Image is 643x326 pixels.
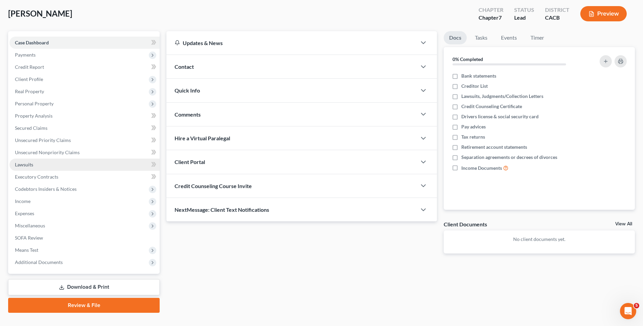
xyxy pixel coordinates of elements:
span: Tax returns [461,134,485,140]
a: Case Dashboard [9,37,160,49]
a: Credit Report [9,61,160,73]
span: Client Profile [15,76,43,82]
p: No client documents yet. [449,236,629,243]
div: CACB [545,14,569,22]
span: Contact [175,63,194,70]
span: Personal Property [15,101,54,106]
span: Credit Report [15,64,44,70]
a: Unsecured Priority Claims [9,134,160,146]
a: Property Analysis [9,110,160,122]
span: Comments [175,111,201,118]
span: Quick Info [175,87,200,94]
span: NextMessage: Client Text Notifications [175,206,269,213]
span: Additional Documents [15,259,63,265]
span: Separation agreements or decrees of divorces [461,154,557,161]
div: Status [514,6,534,14]
iframe: Intercom live chat [620,303,636,319]
strong: 0% Completed [453,56,483,62]
a: Lawsuits [9,159,160,171]
span: Unsecured Priority Claims [15,137,71,143]
span: Creditor List [461,83,488,89]
a: Tasks [469,31,493,44]
span: Real Property [15,88,44,94]
button: Preview [580,6,627,21]
a: Docs [444,31,467,44]
span: Drivers license & social security card [461,113,539,120]
span: Case Dashboard [15,40,49,45]
span: Income [15,198,31,204]
span: Expenses [15,210,34,216]
span: Income Documents [461,165,502,171]
a: Executory Contracts [9,171,160,183]
span: Credit Counseling Course Invite [175,183,252,189]
span: SOFA Review [15,235,43,241]
div: Lead [514,14,534,22]
a: Download & Print [8,279,160,295]
span: Executory Contracts [15,174,58,180]
span: Payments [15,52,36,58]
a: Timer [525,31,549,44]
span: Codebtors Insiders & Notices [15,186,77,192]
a: Events [496,31,522,44]
a: Unsecured Nonpriority Claims [9,146,160,159]
div: District [545,6,569,14]
span: Retirement account statements [461,144,527,150]
span: Secured Claims [15,125,47,131]
span: 7 [499,14,502,21]
span: Lawsuits, Judgments/Collection Letters [461,93,543,100]
span: Bank statements [461,73,496,79]
span: Client Portal [175,159,205,165]
span: Means Test [15,247,38,253]
span: Hire a Virtual Paralegal [175,135,230,141]
a: SOFA Review [9,232,160,244]
span: 5 [634,303,639,308]
span: Property Analysis [15,113,53,119]
a: Secured Claims [9,122,160,134]
span: Lawsuits [15,162,33,167]
span: Miscellaneous [15,223,45,228]
div: Updates & News [175,39,408,46]
a: View All [615,222,632,226]
div: Chapter [479,6,503,14]
div: Client Documents [444,221,487,228]
span: Pay advices [461,123,486,130]
span: Credit Counseling Certificate [461,103,522,110]
span: [PERSON_NAME] [8,8,72,18]
a: Review & File [8,298,160,313]
span: Unsecured Nonpriority Claims [15,149,80,155]
div: Chapter [479,14,503,22]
